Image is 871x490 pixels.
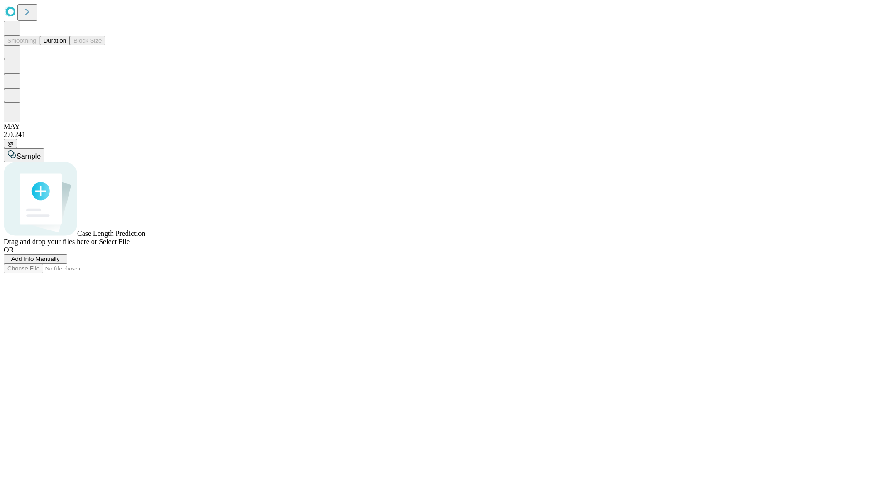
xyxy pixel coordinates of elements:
[4,246,14,254] span: OR
[16,152,41,160] span: Sample
[4,148,44,162] button: Sample
[4,139,17,148] button: @
[40,36,70,45] button: Duration
[4,254,67,264] button: Add Info Manually
[4,122,867,131] div: MAY
[11,255,60,262] span: Add Info Manually
[99,238,130,245] span: Select File
[4,131,867,139] div: 2.0.241
[4,238,97,245] span: Drag and drop your files here or
[77,230,145,237] span: Case Length Prediction
[7,140,14,147] span: @
[70,36,105,45] button: Block Size
[4,36,40,45] button: Smoothing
